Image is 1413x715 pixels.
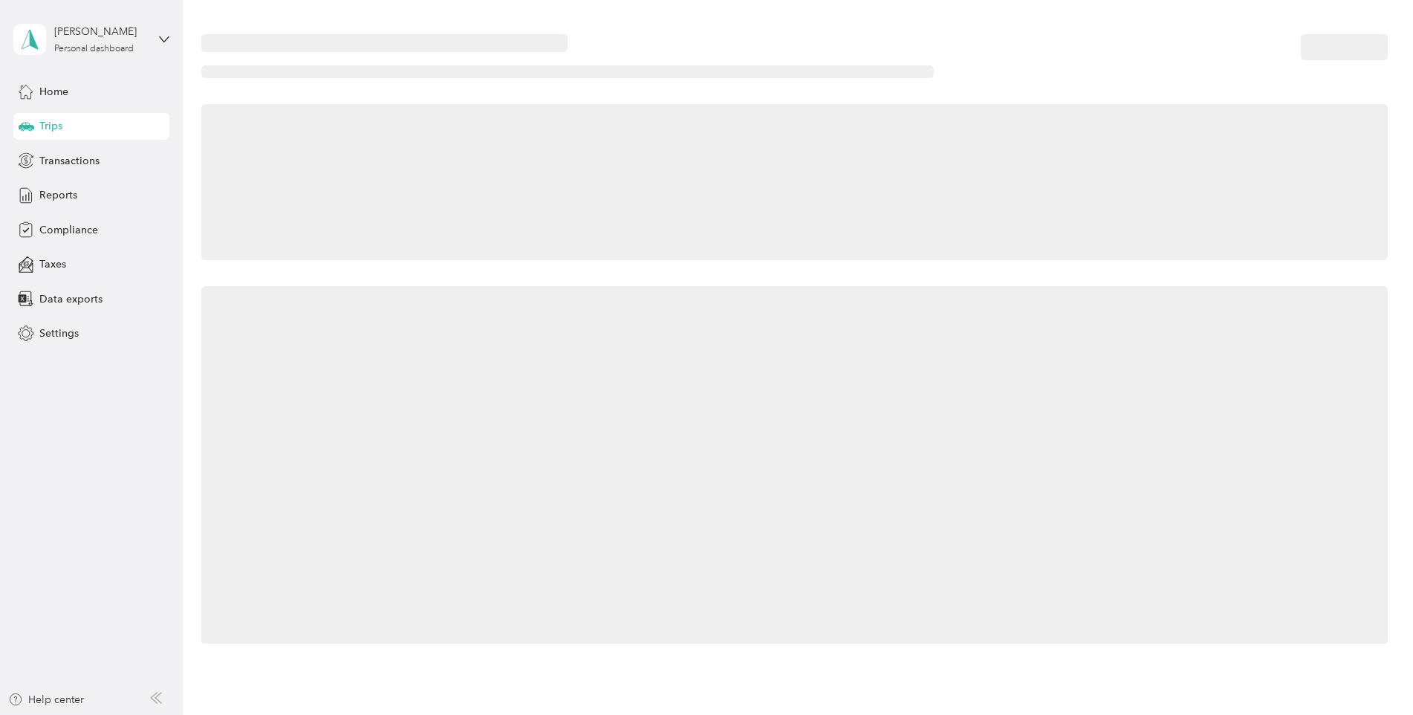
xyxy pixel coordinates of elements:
[39,256,66,272] span: Taxes
[39,291,103,307] span: Data exports
[54,24,147,39] div: [PERSON_NAME]
[39,326,79,341] span: Settings
[39,84,68,100] span: Home
[39,118,62,134] span: Trips
[54,45,134,54] div: Personal dashboard
[1330,632,1413,715] iframe: Everlance-gr Chat Button Frame
[39,153,100,169] span: Transactions
[39,187,77,203] span: Reports
[39,222,98,238] span: Compliance
[8,692,84,708] button: Help center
